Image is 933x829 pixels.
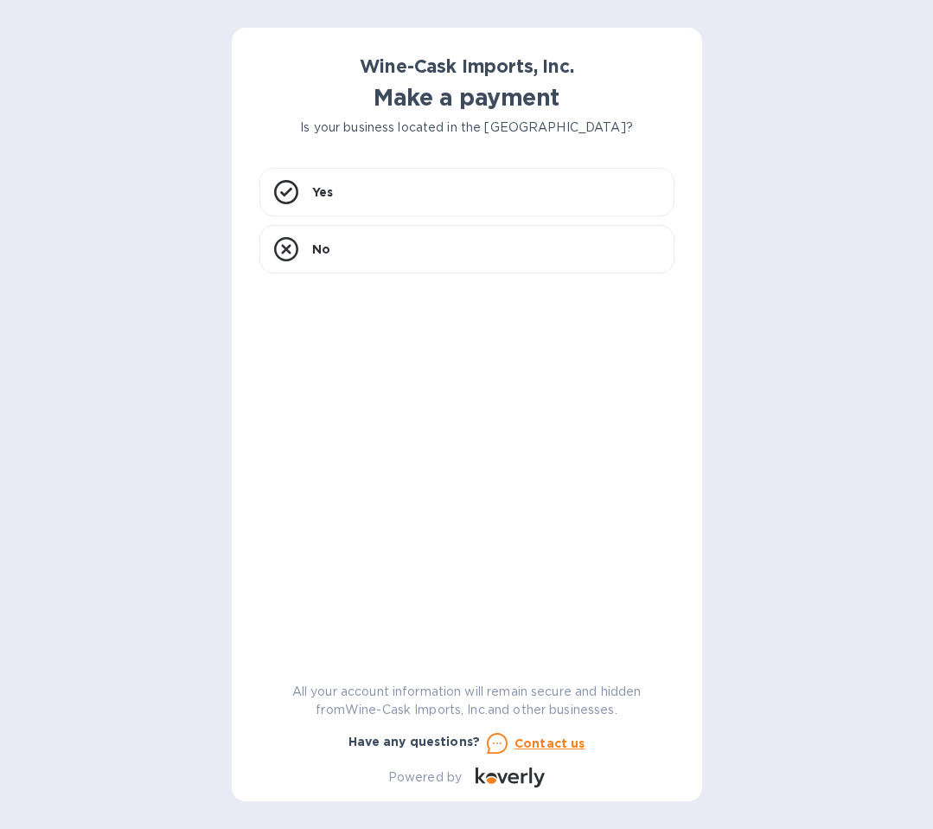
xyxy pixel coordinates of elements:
b: Have any questions? [348,735,481,749]
p: All your account information will remain secure and hidden from Wine-Cask Imports, Inc. and other... [259,683,674,719]
p: Powered by [388,768,462,787]
b: Wine-Cask Imports, Inc. [360,55,574,77]
p: No [312,241,330,258]
h1: Make a payment [259,84,674,112]
u: Contact us [514,736,585,750]
p: Is your business located in the [GEOGRAPHIC_DATA]? [259,119,674,137]
p: Yes [312,183,333,201]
